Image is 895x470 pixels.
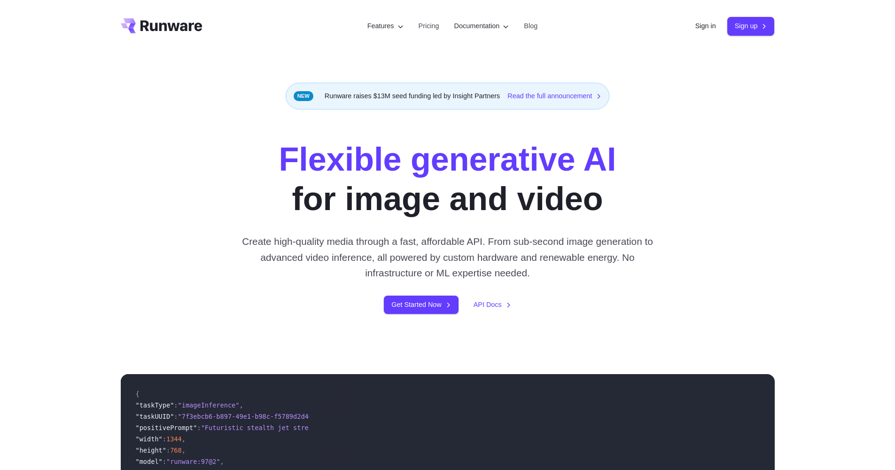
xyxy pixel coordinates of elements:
a: Sign in [695,21,716,31]
span: "model" [136,458,163,465]
span: "Futuristic stealth jet streaking through a neon-lit cityscape with glowing purple exhaust" [201,424,551,431]
span: "runware:97@2" [166,458,220,465]
span: , [220,458,224,465]
span: "height" [136,446,166,454]
span: : [163,435,166,443]
a: Sign up [727,17,775,35]
span: 768 [170,446,182,454]
a: API Docs [474,299,511,310]
span: : [174,401,178,409]
span: , [182,446,186,454]
span: , [239,401,243,409]
span: : [166,446,170,454]
span: "positivePrompt" [136,424,197,431]
span: : [163,458,166,465]
span: "width" [136,435,163,443]
span: : [197,424,201,431]
h1: for image and video [279,140,616,219]
a: Pricing [419,21,439,31]
a: Read the full announcement [507,91,601,102]
a: Blog [524,21,537,31]
a: Go to / [121,18,202,33]
span: "7f3ebcb6-b897-49e1-b98c-f5789d2d40d7" [178,413,324,420]
p: Create high-quality media through a fast, affordable API. From sub-second image generation to adv... [238,234,657,281]
span: , [182,435,186,443]
span: "taskUUID" [136,413,174,420]
label: Features [367,21,404,31]
div: Runware raises $13M seed funding led by Insight Partners [286,83,610,110]
span: { [136,390,140,398]
strong: Flexible generative AI [279,141,616,178]
a: Get Started Now [384,296,458,314]
label: Documentation [454,21,509,31]
span: "taskType" [136,401,174,409]
span: 1344 [166,435,182,443]
span: "imageInference" [178,401,240,409]
span: : [174,413,178,420]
